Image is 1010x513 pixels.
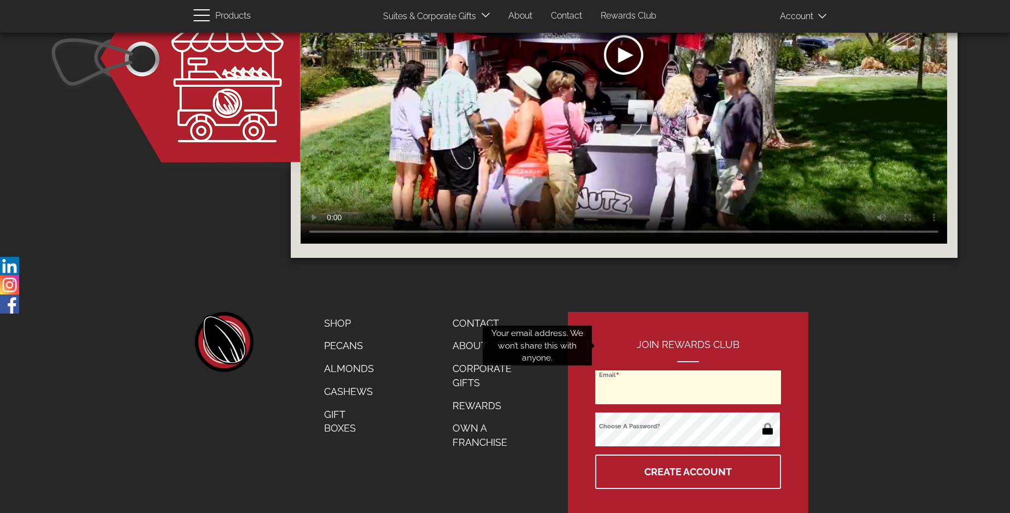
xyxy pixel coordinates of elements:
[316,357,382,380] a: Almonds
[316,403,382,440] a: Gift Boxes
[543,5,590,27] a: Contact
[193,312,254,372] a: home
[316,380,382,403] a: Cashews
[444,417,533,453] a: Own a Franchise
[444,357,533,394] a: Corporate Gifts
[483,326,592,365] div: Your email address. We won’t share this with anyone.
[444,394,533,417] a: Rewards
[316,312,382,335] a: Shop
[595,370,781,404] input: Email
[500,5,541,27] a: About
[215,8,251,24] span: Products
[444,334,533,357] a: About
[595,339,781,362] h2: Join Rewards Club
[444,312,533,335] a: Contact
[316,334,382,357] a: Pecans
[375,6,479,27] a: Suites & Corporate Gifts
[595,455,781,489] button: Create Account
[592,5,665,27] a: Rewards Club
